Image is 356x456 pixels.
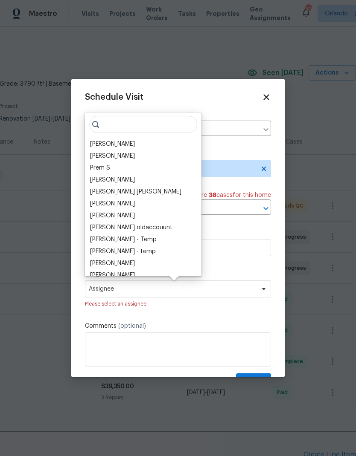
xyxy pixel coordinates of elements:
span: There are case s for this home [182,191,271,199]
label: Home [85,112,271,121]
button: Open [260,202,272,214]
span: Assignee [89,286,256,292]
div: [PERSON_NAME] oldaccouunt [90,223,172,232]
div: [PERSON_NAME] [90,176,135,184]
span: Schedule Visit [85,93,143,101]
div: [PERSON_NAME] [90,140,135,148]
button: Create [236,373,271,389]
span: Create [243,376,264,387]
div: [PERSON_NAME] [90,259,135,268]
div: [PERSON_NAME] - Temp [90,235,157,244]
div: [PERSON_NAME] [PERSON_NAME] [90,188,181,196]
span: Create and schedule another [85,377,167,385]
label: Comments [85,322,271,330]
div: [PERSON_NAME] - temp [90,247,156,256]
div: [PERSON_NAME] [90,211,135,220]
div: [PERSON_NAME] [90,271,135,280]
span: (optional) [118,323,146,329]
span: 38 [209,192,216,198]
div: Please select an assignee [85,300,271,308]
div: [PERSON_NAME] [90,199,135,208]
div: [PERSON_NAME] [90,152,135,160]
span: Close [262,92,271,102]
div: Prem S [90,164,110,172]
